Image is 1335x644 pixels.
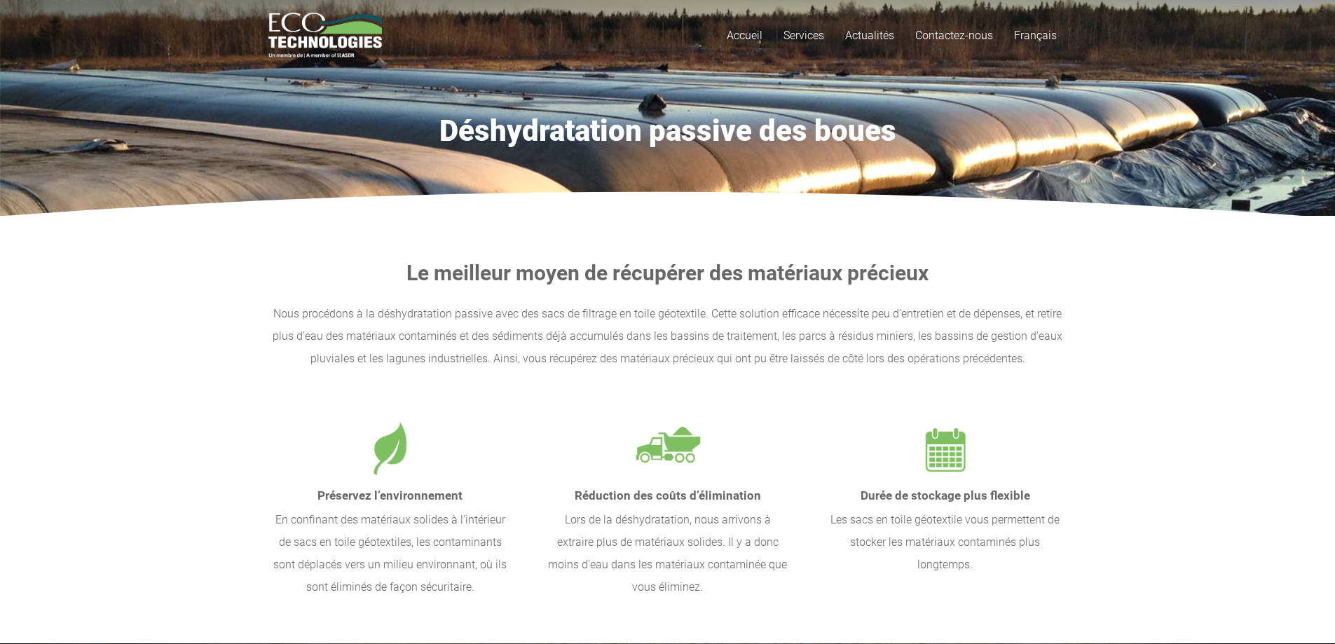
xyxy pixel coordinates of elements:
[268,114,1067,149] h1: Déshydratation passive des boues
[575,488,761,502] strong: Réduction des coûts d’élimination
[823,509,1067,576] p: Les sacs en toile géotextile vous permettent de stocker les matériaux contaminés plus longtemps.
[845,29,894,42] span: Actualités
[268,509,512,598] p: En confinant des matériaux solides à l’intérieur de sacs en toile géotextiles, les contaminants s...
[727,29,762,42] span: Accueil
[915,29,993,42] span: Contactez-nous
[268,303,1067,370] p: Nous procédons à la déshydratation passive avec des sacs de filtrage en toile géotextile. Cette s...
[546,509,790,598] p: Lors de la déshydratation, nous arrivons à extraire plus de matériaux solides. Il y a donc moins ...
[268,13,383,58] a: logo_EcoTech_ASDR_RGB
[406,261,929,285] strong: Le meilleur moyen de récupérer des matériaux précieux
[861,488,1030,502] strong: Durée de stockage plus flexible
[1014,29,1057,42] span: Français
[317,488,463,502] strong: Préservez l’environnement
[783,29,824,42] span: Services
